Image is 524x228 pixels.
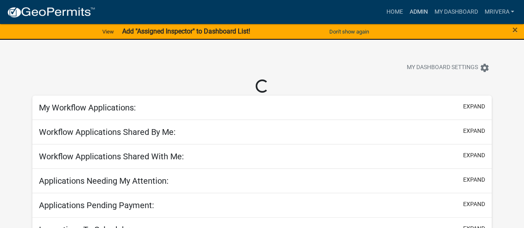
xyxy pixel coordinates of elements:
button: expand [463,175,485,184]
a: View [99,25,117,38]
a: Admin [406,4,431,20]
a: My Dashboard [431,4,481,20]
h5: My Workflow Applications: [39,103,136,113]
button: expand [463,127,485,135]
button: expand [463,151,485,160]
a: Home [383,4,406,20]
h5: Workflow Applications Shared With Me: [39,151,184,161]
span: × [512,24,518,36]
button: Don't show again [326,25,372,38]
button: expand [463,200,485,209]
button: My Dashboard Settingssettings [400,60,496,76]
button: expand [463,102,485,111]
h5: Workflow Applications Shared By Me: [39,127,176,137]
h5: Applications Needing My Attention: [39,176,169,186]
button: Close [512,25,518,35]
h5: Applications Pending Payment: [39,200,154,210]
span: My Dashboard Settings [407,63,478,73]
a: mrivera [481,4,517,20]
strong: Add "Assigned Inspector" to Dashboard List! [122,27,250,35]
i: settings [480,63,490,73]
